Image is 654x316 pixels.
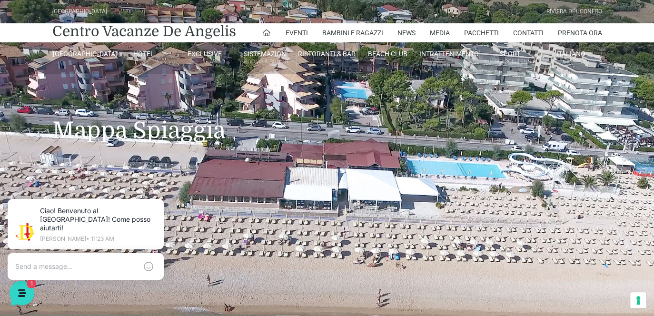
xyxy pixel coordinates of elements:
p: Messages [82,242,109,250]
small: All Season Tennis [480,57,540,66]
p: [PERSON_NAME] • 11:23 AM [46,49,162,54]
h2: Hello from [GEOGRAPHIC_DATA] 👋 [8,8,160,53]
a: Contatti [513,23,544,42]
button: Le tue preferenze relative al consenso per le tecnologie di tracciamento [630,292,646,308]
a: Hotel [113,49,174,58]
a: Centro Vacanze De Angelis [52,22,236,41]
h1: Mappa Spiaggia [52,74,602,158]
a: Media [430,23,450,42]
a: Ristoranti & Bar [297,49,357,58]
span: Start a Conversation [69,141,133,148]
a: SportAll Season Tennis [480,49,541,67]
p: Ciao! Benvenuto al [GEOGRAPHIC_DATA]! Come posso aiutarti! [40,118,149,128]
a: Open Help Center [119,173,175,181]
span: 1 [95,227,102,234]
span: 1 [166,118,175,128]
span: Italiano [556,50,585,58]
p: Home [29,242,45,250]
div: [GEOGRAPHIC_DATA] [52,7,107,16]
p: 4m ago [155,107,175,115]
button: 1Messages [66,228,125,250]
a: Prenota Ora [558,23,602,42]
iframe: Customerly Messenger Launcher [8,279,36,307]
a: Pacchetti [464,23,499,42]
span: [PERSON_NAME] [40,107,149,116]
a: See all [154,91,175,99]
span: Find an Answer [15,173,65,181]
input: Search for an Article... [21,194,156,203]
a: Intrattenimento [418,49,479,58]
span: Your Conversations [15,91,77,99]
a: [PERSON_NAME]Ciao! Benvenuto al [GEOGRAPHIC_DATA]! Come posso aiutarti!4m ago1 [11,103,179,131]
a: Eventi [286,23,308,42]
p: Ciao! Benvenuto al [GEOGRAPHIC_DATA]! Come posso aiutarti! [46,19,162,45]
p: Help [148,242,160,250]
a: News [397,23,416,42]
div: Riviera Del Conero [546,7,602,16]
small: Rooms & Suites [235,57,296,66]
button: Help [124,228,183,250]
a: Beach Club [357,49,418,58]
a: SistemazioniRooms & Suites [235,49,296,67]
a: Exclusive [174,49,235,58]
a: Bambini e Ragazzi [322,23,383,42]
button: Home [8,228,66,250]
a: [GEOGRAPHIC_DATA] [52,49,113,58]
img: light [15,108,34,127]
a: Italiano [541,49,602,58]
p: La nostra missione è rendere la tua esperienza straordinaria! [8,57,160,76]
button: Start a Conversation [15,135,175,154]
img: light [21,35,40,54]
